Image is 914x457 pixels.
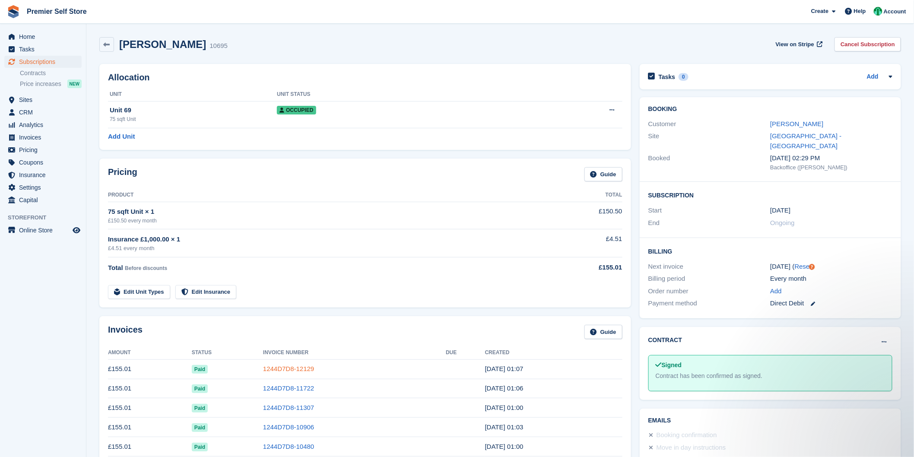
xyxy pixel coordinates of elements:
div: Billing period [648,274,771,284]
span: Pricing [19,144,71,156]
span: Home [19,31,71,43]
span: Create [811,7,828,16]
a: menu [4,31,82,43]
a: [GEOGRAPHIC_DATA] - [GEOGRAPHIC_DATA] [770,132,841,149]
span: Ongoing [770,219,795,226]
a: menu [4,156,82,168]
img: Peter Pring [874,7,882,16]
div: NEW [67,79,82,88]
div: Direct Debit [770,298,892,308]
a: Guide [584,325,622,339]
span: Sites [19,94,71,106]
time: 2025-07-04 00:00:58 UTC [485,404,524,411]
a: 1244D7D8-11722 [263,384,314,392]
span: Tasks [19,43,71,55]
div: Site [648,131,771,151]
a: menu [4,56,82,68]
span: Occupied [277,106,316,114]
div: 75 sqft Unit × 1 [108,207,543,217]
h2: Emails [648,417,892,424]
div: Contract has been confirmed as signed. [656,371,885,381]
a: menu [4,94,82,106]
div: Tooltip anchor [808,263,816,271]
div: Next invoice [648,262,771,272]
time: 2025-08-04 00:06:54 UTC [485,384,524,392]
div: Move in day instructions [657,443,726,453]
a: Add [867,72,879,82]
td: £155.01 [108,398,192,418]
a: Premier Self Store [23,4,90,19]
a: Contracts [20,69,82,77]
div: Start [648,206,771,216]
a: Edit Unit Types [108,285,170,299]
td: £155.01 [108,379,192,398]
span: View on Stripe [776,40,814,49]
span: Before discounts [125,265,167,271]
div: 0 [679,73,689,81]
th: Status [192,346,263,360]
span: Insurance [19,169,71,181]
time: 2025-05-04 00:00:45 UTC [485,443,524,450]
a: menu [4,43,82,55]
span: Analytics [19,119,71,131]
a: menu [4,194,82,206]
time: 2025-06-04 00:03:31 UTC [485,423,524,431]
td: £4.51 [543,229,622,257]
span: Online Store [19,224,71,236]
div: Booking confirmation [657,430,717,441]
time: 2023-01-04 00:00:00 UTC [770,206,790,216]
a: menu [4,169,82,181]
img: stora-icon-8386f47178a22dfd0bd8f6a31ec36ba5ce8667c1dd55bd0f319d3a0aa187defe.svg [7,5,20,18]
span: Paid [192,384,208,393]
div: £4.51 every month [108,244,543,253]
a: 1244D7D8-11307 [263,404,314,411]
th: Unit [108,88,277,102]
div: [DATE] 02:29 PM [770,153,892,163]
h2: [PERSON_NAME] [119,38,206,50]
td: £150.50 [543,202,622,229]
th: Product [108,188,543,202]
time: 2025-09-04 00:07:28 UTC [485,365,524,372]
div: Every month [770,274,892,284]
span: Coupons [19,156,71,168]
a: 1244D7D8-10906 [263,423,314,431]
div: Order number [648,286,771,296]
td: £155.01 [108,418,192,437]
th: Total [543,188,622,202]
h2: Billing [648,247,892,255]
a: View on Stripe [772,37,825,51]
h2: Subscription [648,190,892,199]
span: Price increases [20,80,61,88]
div: £150.50 every month [108,217,543,225]
a: 1244D7D8-10480 [263,443,314,450]
div: Unit 69 [110,105,277,115]
h2: Invoices [108,325,143,339]
span: Help [854,7,866,16]
span: Subscriptions [19,56,71,68]
a: Guide [584,167,622,181]
span: Invoices [19,131,71,143]
div: Signed [656,361,885,370]
div: Customer [648,119,771,129]
div: 75 sqft Unit [110,115,277,123]
span: CRM [19,106,71,118]
a: Preview store [71,225,82,235]
h2: Booking [648,106,892,113]
div: Booked [648,153,771,171]
a: Edit Insurance [175,285,237,299]
div: [DATE] ( ) [770,262,892,272]
a: Add Unit [108,132,135,142]
th: Due [446,346,485,360]
td: £155.01 [108,437,192,457]
a: menu [4,144,82,156]
a: menu [4,106,82,118]
th: Invoice Number [263,346,446,360]
th: Unit Status [277,88,513,102]
h2: Allocation [108,73,622,83]
th: Amount [108,346,192,360]
th: Created [485,346,622,360]
a: menu [4,131,82,143]
span: Total [108,264,123,271]
a: menu [4,181,82,194]
a: 1244D7D8-12129 [263,365,314,372]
